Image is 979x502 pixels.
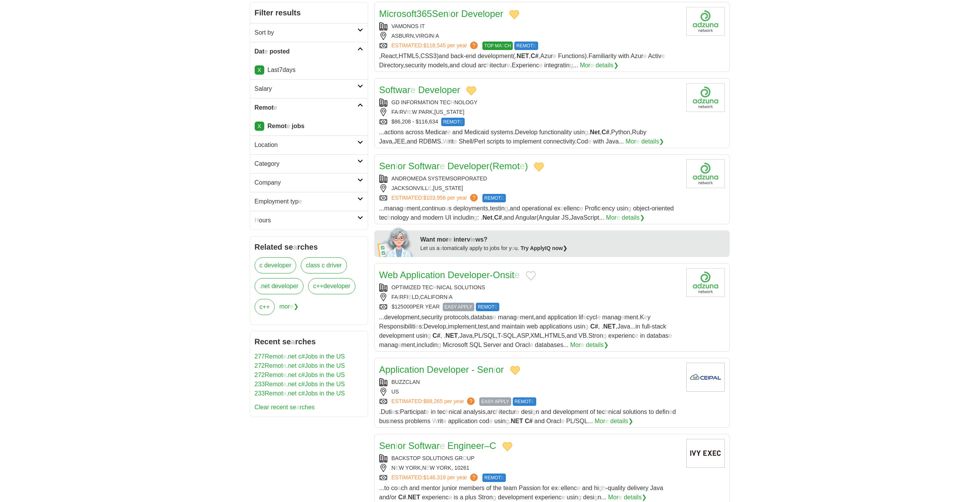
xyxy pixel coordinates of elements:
[624,494,642,500] readpronunciation-word: details
[288,353,297,360] readpronunciation-word: net
[379,62,404,68] readpronunciation-word: Directory
[545,245,551,251] readpronunciation-word: IQ
[400,270,445,280] readpronunciation-word: Application
[301,390,305,397] readpronunciation-span: #
[255,142,278,148] readpronunciation-word: Location
[298,353,301,360] readpronunciation-word: c
[301,353,305,360] readpronunciation-span: #
[336,372,345,378] readpronunciation-word: US
[552,245,563,251] readpronunciation-word: now
[659,138,664,145] readpronunciation-span: ❯
[604,342,609,348] readpronunciation-span: ❯
[625,138,636,145] readpronunciation-span: Mor
[326,372,334,378] readpronunciation-word: the
[432,8,449,19] readpronunciation-span: Sen
[461,8,503,19] readpronunciation-word: Developer
[517,53,529,59] readpronunciation-word: NET
[250,154,368,173] a: Category
[379,8,504,19] a: Microsoft365Senior Developer
[504,43,511,48] readpronunciation-span: CH
[435,33,439,39] readpronunciation-span: A
[525,161,528,171] readpronunciation-span: )
[392,195,422,201] readpronunciation-word: ESTIMATED
[250,79,368,98] a: Salary
[258,123,261,129] readpronunciation-word: X
[440,161,445,171] readpronunciation-span: e
[516,43,533,48] readpronunciation-span: REMOT
[530,245,545,251] readpronunciation-word: Apply
[324,283,350,289] readpronunciation-word: developer
[640,214,645,221] readpronunciation-span: ❯
[288,381,297,387] readpronunciation-word: net
[379,8,417,19] readpronunciation-word: Microsoft
[261,283,270,289] readpronunciation-word: net
[440,99,450,105] readpronunciation-span: TEC
[260,304,263,310] readpronunciation-word: c
[454,99,477,105] readpronunciation-span: NOLOGY
[336,353,345,360] readpronunciation-word: US
[595,417,633,426] a: More details❯
[255,8,274,17] readpronunciation-word: Filter
[423,398,443,404] span: $88,265
[379,364,424,375] readpronunciation-word: Application
[636,138,640,145] readpronunciation-span: e
[448,62,449,68] readpronunciation-span: ,
[520,245,567,251] a: Try ApplyIQ now❯
[288,372,297,378] readpronunciation-word: net
[296,404,300,410] readpronunciation-span: a
[417,8,432,19] readpronunciation-span: 365
[392,474,480,482] a: ESTIMATED:$146,318 per year ?
[392,397,477,406] a: ESTIMATED:$88,265 per year ?
[320,362,324,369] readpronunciation-word: in
[478,53,513,59] readpronunciation-word: development
[686,439,725,468] img: Company logo
[641,138,659,145] readpronunciation-word: details
[447,474,455,480] readpronunciation-word: per
[326,381,334,387] readpronunciation-word: the
[617,214,620,221] readpronunciation-span: e
[379,85,410,95] readpronunciation-span: Softwar
[585,53,589,59] readpronunciation-span: ).
[392,42,480,50] a: ESTIMATED:$118,545 per year ?
[392,109,398,115] readpronunciation-span: FA
[255,353,345,360] a: 277Remote.net c#Jobs in the US
[470,42,478,49] span: ?
[320,390,324,397] readpronunciation-word: in
[686,83,725,112] img: Company logo
[265,381,283,387] readpronunciation-span: Remot
[250,23,368,42] a: Sort by
[379,53,665,68] span: ,
[457,42,467,48] readpronunciation-word: year
[377,226,415,257] img: apply-iq-scientist.png
[423,42,445,48] span: $118,545
[316,283,324,289] readpronunciation-span: ++
[580,61,618,70] a: More details❯
[379,161,396,171] readpronunciation-span: Sen
[507,62,510,68] readpronunciation-span: e
[619,494,622,500] readpronunciation-span: e
[570,340,609,350] a: More details❯
[286,381,288,387] readpronunciation-span: .
[447,161,489,171] readpronunciation-word: Developer
[423,195,445,201] span: $103,956
[260,262,263,269] readpronunciation-word: c
[255,390,345,397] a: 233Remote.net c#Jobs in the US
[686,7,725,36] img: Company logo
[260,283,261,289] readpronunciation-span: .
[264,48,268,55] readpronunciation-span: e
[397,53,399,59] readpronunciation-span: ,
[336,381,345,387] readpronunciation-word: US
[605,418,609,424] readpronunciation-span: e
[306,262,320,269] readpronunciation-word: class
[490,62,507,68] readpronunciation-span: itectur
[533,43,536,48] readpronunciation-span: E
[608,494,619,500] readpronunciation-span: Mor
[433,53,439,59] readpronunciation-span: 3)
[486,62,490,68] readpronunciation-span: h
[510,62,512,68] readpronunciation-span: .
[625,137,664,146] a: More details❯
[450,8,459,19] readpronunciation-span: or
[270,48,290,55] readpronunciation-word: posted
[379,364,504,375] a: Application Developer - Senior
[466,86,476,95] button: Add to favorite jobs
